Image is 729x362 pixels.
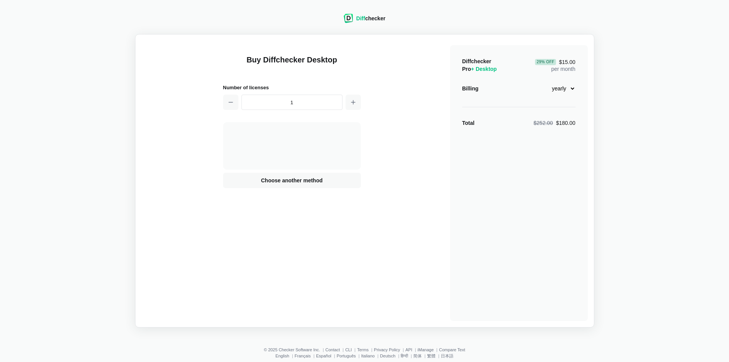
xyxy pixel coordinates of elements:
[223,54,361,74] h1: Buy Diffchecker Desktop
[374,347,400,352] a: Privacy Policy
[295,354,311,358] a: Français
[344,18,385,24] a: Diffchecker logoDiffchecker
[462,66,497,72] span: Pro
[405,347,412,352] a: API
[533,120,553,126] span: $252.00
[418,347,434,352] a: iManage
[361,354,375,358] a: Italiano
[462,58,491,64] span: Diffchecker
[471,66,497,72] span: + Desktop
[401,354,408,358] a: हिन्दी
[380,354,395,358] a: Deutsch
[439,347,465,352] a: Compare Text
[325,347,340,352] a: Contact
[241,95,342,110] input: 1
[259,177,324,184] span: Choose another method
[223,84,361,92] h2: Number of licenses
[535,57,575,73] div: per month
[223,173,361,188] button: Choose another method
[427,354,435,358] a: 繁體
[441,354,453,358] a: 日本語
[356,15,365,21] span: Diff
[462,85,479,92] div: Billing
[533,119,575,127] div: $180.00
[263,138,321,152] iframe: PayPal
[337,354,356,358] a: Português
[276,354,289,358] a: English
[462,120,475,126] strong: Total
[345,347,352,352] a: CLI
[413,354,422,358] a: 简体
[356,15,385,22] div: checker
[535,59,575,65] span: $15.00
[357,347,369,352] a: Terms
[344,14,353,23] img: Diffchecker logo
[316,354,331,358] a: Español
[264,347,325,352] li: © 2025 Checker Software Inc.
[535,59,556,65] div: 29 % Off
